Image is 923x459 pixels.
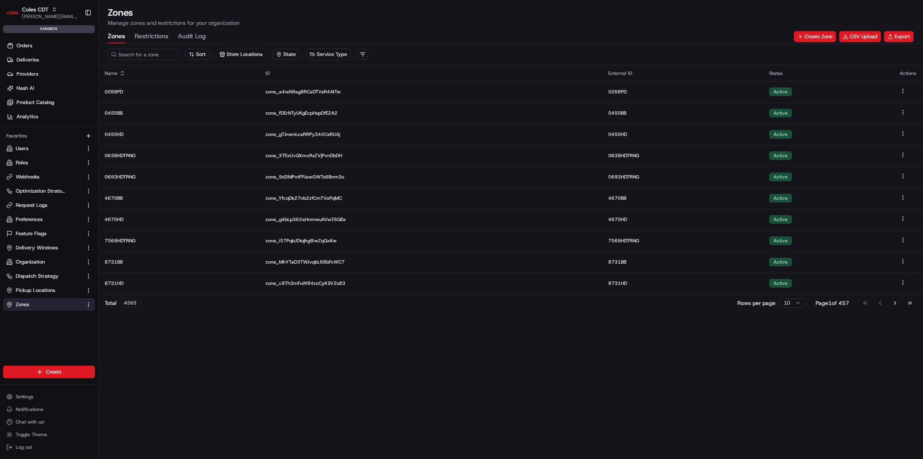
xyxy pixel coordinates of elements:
p: 0638HDTRNG [608,152,757,159]
button: State [273,49,299,60]
a: Users [6,145,82,152]
p: zone_fDErNTyUKgEcpHupDfE2A2 [266,110,595,116]
button: Notifications [3,404,95,415]
a: Product Catalog [3,96,98,109]
a: Request Logs [6,202,82,209]
p: zone_9d3MPvtFPJawGWTs6Bnm3o [266,174,595,180]
span: Feature Flags [16,230,46,237]
span: Coles CDT [22,6,48,13]
input: Search for a zone [108,49,179,60]
button: Preferences [3,213,95,226]
button: Organization [3,256,95,268]
button: Restrictions [135,30,168,43]
a: Delivery Windows [6,244,82,251]
div: Active [769,87,792,96]
span: Nash AI [17,85,34,92]
p: zone_g4bLp362aHnmwuAVwZ6QEe [266,216,595,223]
div: Active [769,258,792,266]
span: Preferences [16,216,42,223]
div: External ID [608,70,757,76]
p: 0268PD [105,89,253,95]
a: Deliveries [3,54,98,66]
span: Optimization Strategy [16,188,65,195]
span: Organization [16,258,45,266]
p: 0268PD [608,89,757,95]
button: Dispatch Strategy [3,270,95,282]
a: Feature Flags [6,230,82,237]
p: 4670BB [105,195,253,201]
span: Dispatch Strategy [16,273,59,280]
button: Roles [3,156,95,169]
button: Settings [3,391,95,402]
button: Feature Flags [3,227,95,240]
a: Zones [6,301,82,308]
button: Audit Log [178,30,206,43]
div: Active [769,236,792,245]
span: Pickup Locations [16,287,55,294]
span: Users [16,145,28,152]
span: Chat with us! [16,419,44,425]
div: sandbox [3,25,95,33]
button: Optimization Strategy [3,185,95,197]
button: [PERSON_NAME][EMAIL_ADDRESS][DOMAIN_NAME] [22,13,78,20]
p: 8731BB [608,259,757,265]
span: Deliveries [17,56,39,63]
p: zone_MhYTaD3TWJvqbL88bFxWC7 [266,259,595,265]
p: 8731HD [608,280,757,286]
button: Users [3,142,95,155]
a: Dispatch Strategy [6,273,82,280]
p: Rows per page [737,299,775,307]
button: Zones [3,298,95,311]
button: Coles CDTColes CDT[PERSON_NAME][EMAIL_ADDRESS][DOMAIN_NAME] [3,3,81,22]
button: Service Type [306,49,350,60]
a: Preferences [6,216,82,223]
div: Active [769,279,792,288]
button: Chat with us! [3,416,95,427]
span: Create [46,368,61,375]
p: zone_c8Th3mFuW84zoCyKSV2u83 [266,280,595,286]
span: Product Catalog [17,99,54,106]
div: Total [105,299,141,307]
p: Manage zones and restrictions for your organization [108,19,914,27]
span: Zones [16,301,29,308]
p: 0693HDTRNG [608,174,757,180]
p: zone_gTJnwnLvaRRPy344CsRUAj [266,131,595,138]
p: 0450HD [105,131,253,138]
span: Notifications [16,406,43,413]
div: Active [769,215,792,224]
div: Actions [900,70,917,76]
p: 7569HDTRNG [105,238,253,244]
h1: Zones [108,6,914,19]
p: 4670BB [608,195,757,201]
span: Roles [16,159,28,166]
span: Analytics [17,113,38,120]
p: 4670HD [608,216,757,223]
button: Delivery Windows [3,242,95,254]
p: zone_YfcqDk27nb2zfCmTVoPqMC [266,195,595,201]
a: Orders [3,39,98,52]
button: Create [3,366,95,378]
a: Nash AI [3,82,98,95]
button: Create Zone [794,31,836,42]
span: Orders [17,42,32,49]
p: 0693HDTRNG [105,174,253,180]
p: zone_XTExUvQXmxRsZVjPvnDbDH [266,152,595,159]
button: Log out [3,442,95,453]
div: Active [769,194,792,203]
p: 0450BB [105,110,253,116]
p: 8731BB [105,259,253,265]
div: 4565 [120,299,141,307]
img: Coles CDT [6,6,19,19]
p: 0450HD [608,131,757,138]
p: 8731HD [105,280,253,286]
div: Active [769,130,792,139]
p: 0638HDTRNG [105,152,253,159]
button: Zones [108,30,125,43]
span: Settings [16,394,33,400]
button: CSV Upload [839,31,881,42]
div: Status [769,70,887,76]
p: 4670HD [105,216,253,223]
button: Store Locations [216,49,266,60]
